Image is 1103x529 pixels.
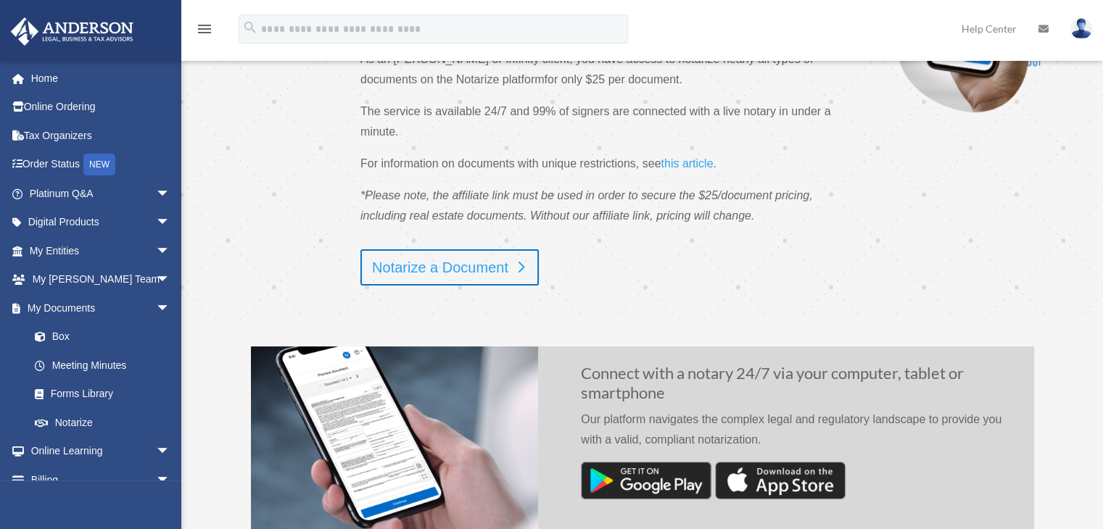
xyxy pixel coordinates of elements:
[360,157,661,170] span: For information on documents with unique restrictions, see
[7,17,138,46] img: Anderson Advisors Platinum Portal
[10,208,192,237] a: Digital Productsarrow_drop_down
[581,364,1012,409] h2: Connect with a notary 24/7 via your computer, tablet or smartphone
[156,265,185,295] span: arrow_drop_down
[10,265,192,294] a: My [PERSON_NAME] Teamarrow_drop_down
[10,64,192,93] a: Home
[10,236,192,265] a: My Entitiesarrow_drop_down
[196,25,213,38] a: menu
[20,380,192,409] a: Forms Library
[10,293,192,322] a: My Documentsarrow_drop_down
[156,437,185,467] span: arrow_drop_down
[156,465,185,495] span: arrow_drop_down
[581,409,1012,462] p: Our platform navigates the complex legal and regulatory landscape to provide you with a valid, co...
[196,20,213,38] i: menu
[544,73,682,86] span: for only $25 per document.
[10,465,192,494] a: Billingarrow_drop_down
[1070,18,1092,39] img: User Pic
[20,408,185,437] a: Notarize
[156,293,185,323] span: arrow_drop_down
[156,208,185,238] span: arrow_drop_down
[713,157,716,170] span: .
[156,179,185,209] span: arrow_drop_down
[10,93,192,122] a: Online Ordering
[242,20,258,36] i: search
[20,351,192,380] a: Meeting Minutes
[156,236,185,266] span: arrow_drop_down
[20,322,192,351] a: Box
[360,249,539,286] a: Notarize a Document
[10,121,192,150] a: Tax Organizers
[360,189,812,222] span: *Please note, the affiliate link must be used in order to secure the $25/document pricing, includ...
[661,157,713,170] span: this article
[10,437,192,466] a: Online Learningarrow_drop_down
[360,105,830,138] span: The service is available 24/7 and 99% of signers are connected with a live notary in under a minute.
[83,154,115,175] div: NEW
[10,150,192,180] a: Order StatusNEW
[661,157,713,177] a: this article
[10,179,192,208] a: Platinum Q&Aarrow_drop_down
